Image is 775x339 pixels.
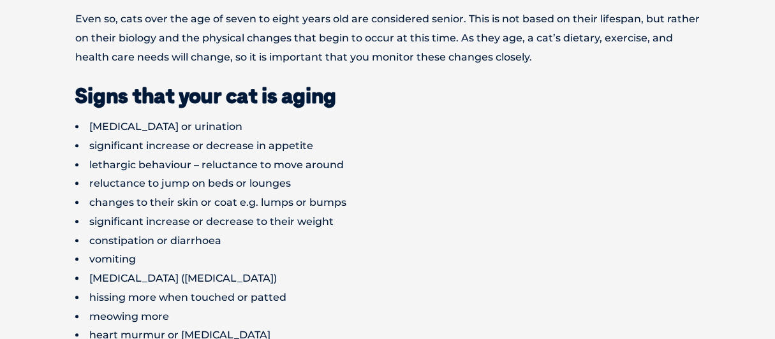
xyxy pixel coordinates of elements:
li: [MEDICAL_DATA] ([MEDICAL_DATA]) [75,269,700,288]
li: changes to their skin or coat e.g. lumps or bumps [75,193,700,212]
li: significant increase or decrease to their weight [75,212,700,231]
li: vomiting [75,250,700,269]
li: [MEDICAL_DATA] or urination [75,117,700,136]
li: constipation or diarrhoea [75,231,700,250]
li: significant increase or decrease in appetite [75,136,700,155]
li: lethargic behaviour – reluctance to move around [75,155,700,175]
li: meowing more [75,307,700,326]
li: hissing more when touched or patted [75,288,700,307]
p: Even so, cats over the age of seven to eight years old are considered senior. This is not based o... [75,10,700,66]
li: reluctance to jump on beds or lounges [75,174,700,193]
strong: Signs that your cat is aging [75,83,336,108]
